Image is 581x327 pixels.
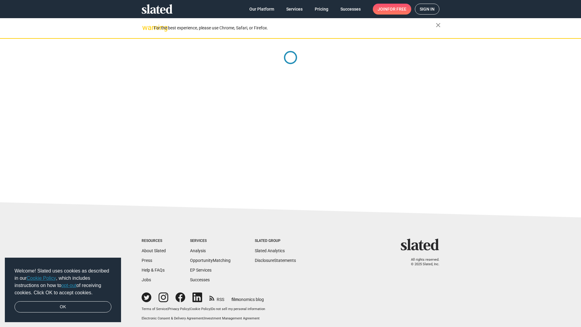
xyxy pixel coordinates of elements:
[336,4,366,15] a: Successes
[245,4,279,15] a: Our Platform
[190,268,212,272] a: EP Services
[142,248,166,253] a: About Slated
[203,316,204,320] span: |
[190,248,206,253] a: Analysis
[405,258,439,266] p: All rights reserved. © 2025 Slated, Inc.
[168,307,189,311] a: Privacy Policy
[255,248,285,253] a: Slated Analytics
[249,4,274,15] span: Our Platform
[231,297,239,302] span: film
[142,316,203,320] a: Electronic Consent & Delivery Agreement
[142,24,149,31] mat-icon: warning
[255,239,296,243] div: Slated Group
[5,258,121,322] div: cookieconsent
[281,4,307,15] a: Services
[210,307,211,311] span: |
[190,307,210,311] a: Cookie Policy
[435,21,442,29] mat-icon: close
[204,316,260,320] a: Investment Management Agreement
[142,268,165,272] a: Help & FAQs
[310,4,333,15] a: Pricing
[190,277,210,282] a: Successes
[231,292,264,302] a: filmonomics blog
[315,4,328,15] span: Pricing
[286,4,303,15] span: Services
[15,301,111,313] a: dismiss cookie message
[27,276,56,281] a: Cookie Policy
[61,283,77,288] a: opt-out
[373,4,411,15] a: Joinfor free
[415,4,439,15] a: Sign in
[142,277,151,282] a: Jobs
[142,307,167,311] a: Terms of Service
[209,293,224,302] a: RSS
[190,258,231,263] a: OpportunityMatching
[255,258,296,263] a: DisclosureStatements
[420,4,435,14] span: Sign in
[387,4,406,15] span: for free
[154,24,436,32] div: For the best experience, please use Chrome, Safari, or Firefox.
[142,239,166,243] div: Resources
[189,307,190,311] span: |
[15,267,111,296] span: Welcome! Slated uses cookies as described in our , which includes instructions on how to of recei...
[211,307,265,312] button: Do not sell my personal information
[340,4,361,15] span: Successes
[378,4,406,15] span: Join
[167,307,168,311] span: |
[190,239,231,243] div: Services
[142,258,152,263] a: Press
